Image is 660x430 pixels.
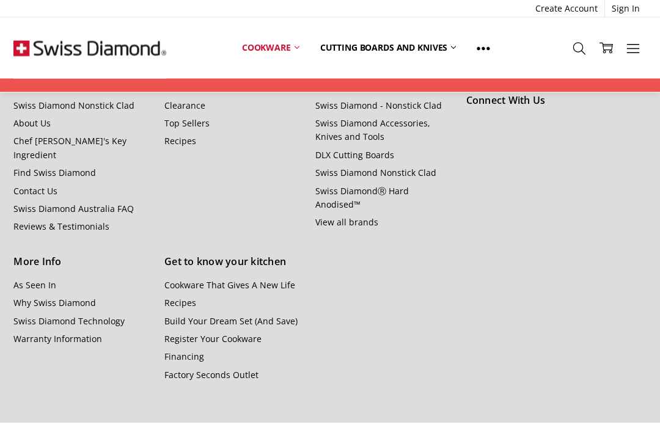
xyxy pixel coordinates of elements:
[13,221,109,233] a: Reviews & Testimonials
[164,136,196,147] a: Recipes
[13,316,125,327] a: Swiss Diamond Technology
[13,186,57,197] a: Contact Us
[315,217,378,228] a: View all brands
[164,100,205,112] a: Clearance
[315,100,442,112] a: Swiss Diamond - Nonstick Clad
[164,280,295,291] a: Cookware That Gives A New Life
[13,118,51,129] a: About Us
[164,370,258,381] a: Factory Seconds Outlet
[315,118,430,143] a: Swiss Diamond Accessories, Knives and Tools
[164,255,301,271] h5: Get to know your kitchen
[13,167,96,179] a: Find Swiss Diamond
[164,333,262,345] a: Register Your Cookware
[13,18,166,79] img: Free Shipping On Every Order
[13,100,134,112] a: Swiss Diamond Nonstick Clad
[315,167,436,179] a: Swiss Diamond Nonstick Clad
[13,280,56,291] a: As Seen In
[232,34,310,61] a: Cookware
[13,297,96,309] a: Why Swiss Diamond
[164,118,210,129] a: Top Sellers
[164,297,196,309] a: Recipes
[310,34,467,61] a: Cutting boards and knives
[466,93,647,109] h5: Connect With Us
[315,186,409,211] a: Swiss DiamondⓇ Hard Anodised™
[13,136,127,161] a: Chef [PERSON_NAME]'s Key Ingredient
[315,150,394,161] a: DLX Cutting Boards
[466,34,501,62] a: Show All
[13,255,150,271] h5: More Info
[13,203,134,215] a: Swiss Diamond Australia FAQ
[164,316,298,327] a: Build Your Dream Set (And Save)
[164,351,204,363] a: Financing
[13,333,102,345] a: Warranty Information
